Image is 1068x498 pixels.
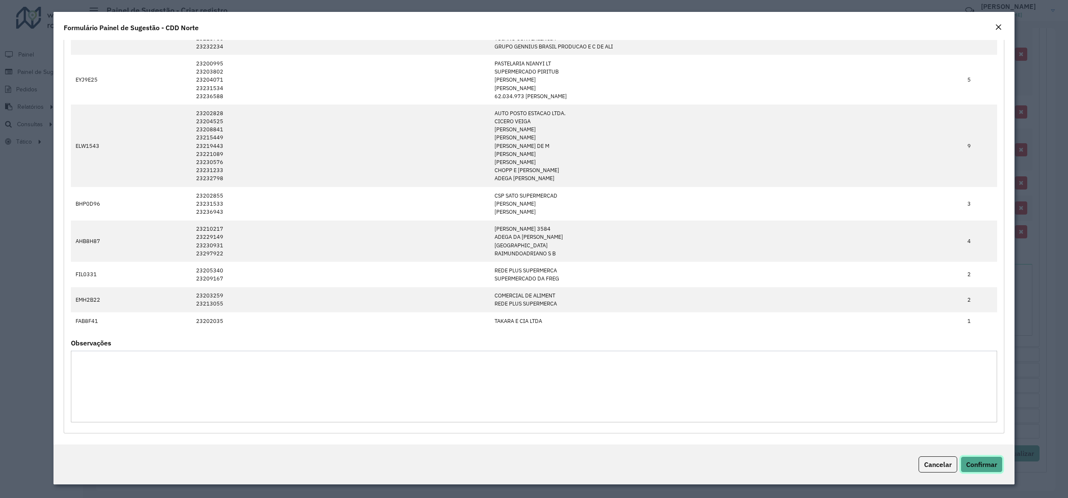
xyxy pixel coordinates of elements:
h4: Formulário Painel de Sugestão - CDD Norte [64,23,199,33]
td: FIL0331 [71,262,191,287]
td: EYJ9E25 [71,55,191,105]
td: BHP0D96 [71,187,191,221]
td: 2 [963,262,997,287]
button: Cancelar [919,456,957,473]
td: EMH2B22 [71,287,191,312]
td: 1 [963,312,997,329]
button: Confirmar [961,456,1003,473]
td: PASTELARIA NIANYI LT SUPERMERCADO PIRITUB [PERSON_NAME] [PERSON_NAME] 62.034.973 [PERSON_NAME] [490,55,963,105]
td: 23202855 23231533 23236943 [191,187,490,221]
td: CSP SATO SUPERMERCAD [PERSON_NAME] [PERSON_NAME] [490,187,963,221]
td: 23202035 [191,312,490,329]
td: AHB8H87 [71,221,191,262]
td: 23210217 23229149 23230931 23297922 [191,221,490,262]
button: Close [992,22,1004,33]
td: [PERSON_NAME] 3584 ADEGA DA [PERSON_NAME] [GEOGRAPHIC_DATA] RAIMUNDOADRIANO S B [490,221,963,262]
td: 3 [963,187,997,221]
td: 5 [963,55,997,105]
td: AUTO POSTO ESTACAO LTDA. CICERO VEIGA [PERSON_NAME] [PERSON_NAME] [PERSON_NAME] DE M [PERSON_NAME... [490,105,963,187]
td: REDE PLUS SUPERMERCA SUPERMERCADO DA FREG [490,262,963,287]
td: 2 [963,287,997,312]
td: COMERCIAL DE ALIMENT REDE PLUS SUPERMERCA [490,287,963,312]
td: FAB8F41 [71,312,191,329]
td: ELW1543 [71,105,191,187]
label: Observações [71,338,111,348]
span: Confirmar [966,460,997,469]
td: 23205340 23209167 [191,262,490,287]
td: TAKARA E CIA LTDA [490,312,963,329]
td: 4 [963,221,997,262]
td: 23202828 23204525 23208841 23215449 23219443 23221089 23230576 23231233 23232798 [191,105,490,187]
em: Fechar [995,24,1002,31]
span: Cancelar [924,460,952,469]
td: 9 [963,105,997,187]
td: 23203259 23213055 [191,287,490,312]
td: 23200995 23203802 23204071 23231534 23236588 [191,55,490,105]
